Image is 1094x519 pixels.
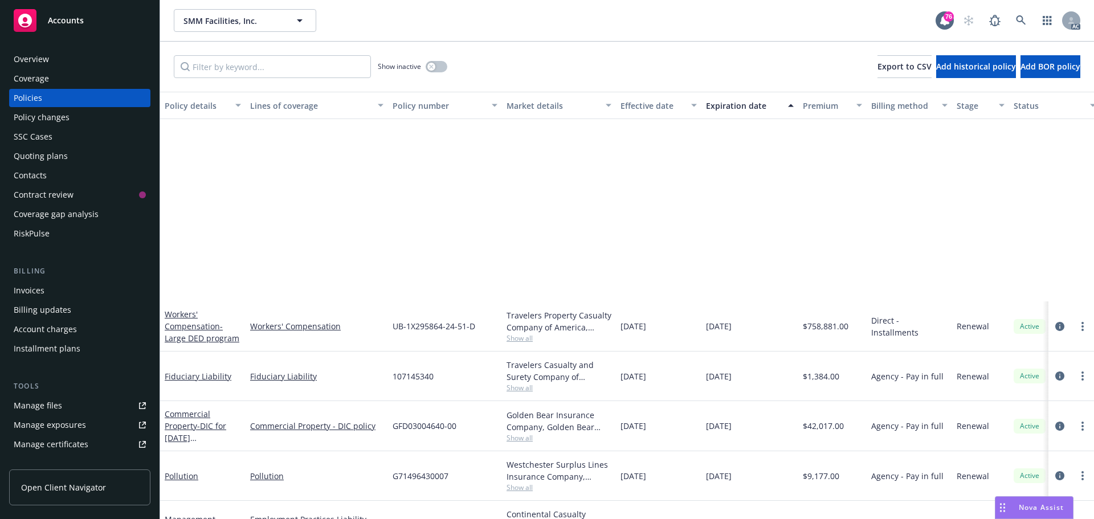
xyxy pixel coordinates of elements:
div: 76 [944,11,954,22]
span: Show all [507,383,611,393]
span: [DATE] [706,470,732,482]
span: Add historical policy [936,61,1016,72]
a: circleInformation [1053,320,1067,333]
a: Policy changes [9,108,150,126]
span: Show inactive [378,62,421,71]
a: Report a Bug [983,9,1006,32]
a: Overview [9,50,150,68]
span: Active [1018,321,1041,332]
a: Coverage gap analysis [9,205,150,223]
a: Workers' Compensation [250,320,383,332]
a: Contacts [9,166,150,185]
div: Tools [9,381,150,392]
div: SSC Cases [14,128,52,146]
a: Commercial Property - DIC policy [250,420,383,432]
a: Contract review [9,186,150,204]
a: Quoting plans [9,147,150,165]
button: Nova Assist [995,496,1073,519]
span: GFD03004640-00 [393,420,456,432]
a: Accounts [9,5,150,36]
div: Policies [14,89,42,107]
span: [DATE] [706,370,732,382]
a: Installment plans [9,340,150,358]
div: Billing method [871,100,935,112]
span: $9,177.00 [803,470,839,482]
span: Active [1018,471,1041,481]
a: circleInformation [1053,419,1067,433]
div: Manage exposures [14,416,86,434]
div: Effective date [621,100,684,112]
button: Effective date [616,92,701,119]
a: Policies [9,89,150,107]
span: UB-1X295864-24-51-D [393,320,475,332]
button: Expiration date [701,92,798,119]
span: Active [1018,421,1041,431]
input: Filter by keyword... [174,55,371,78]
a: more [1076,419,1089,433]
div: Invoices [14,281,44,300]
span: Active [1018,371,1041,381]
a: Manage files [9,397,150,415]
a: circleInformation [1053,369,1067,383]
span: Add BOR policy [1020,61,1080,72]
a: Manage exposures [9,416,150,434]
button: Policy number [388,92,502,119]
a: Start snowing [957,9,980,32]
div: Contacts [14,166,47,185]
div: Billing [9,265,150,277]
a: Commercial Property [165,408,237,467]
a: Billing updates [9,301,150,319]
a: circleInformation [1053,469,1067,483]
span: $1,384.00 [803,370,839,382]
div: Manage certificates [14,435,88,453]
span: $758,881.00 [803,320,848,332]
span: Show all [507,483,611,492]
span: [DATE] [621,420,646,432]
div: Travelers Property Casualty Company of America, Travelers Insurance [507,309,611,333]
div: Account charges [14,320,77,338]
div: Premium [803,100,850,112]
div: Billing updates [14,301,71,319]
div: Policy details [165,100,228,112]
span: Accounts [48,16,84,25]
div: Stage [957,100,992,112]
div: Installment plans [14,340,80,358]
a: Fiduciary Liability [165,371,231,382]
span: - DIC for [DATE][STREET_ADDRESS][DATE] [165,420,237,467]
a: Invoices [9,281,150,300]
a: Fiduciary Liability [250,370,383,382]
span: SMM Facilities, Inc. [183,15,282,27]
a: RiskPulse [9,224,150,243]
a: Switch app [1036,9,1059,32]
span: Direct - Installments [871,314,948,338]
div: Golden Bear Insurance Company, Golden Bear Insurance Company, Amwins [507,409,611,433]
span: Export to CSV [877,61,932,72]
div: Coverage gap analysis [14,205,99,223]
div: Status [1014,100,1083,112]
span: G71496430007 [393,470,448,482]
button: Add historical policy [936,55,1016,78]
button: Add BOR policy [1020,55,1080,78]
span: Open Client Navigator [21,481,106,493]
span: Agency - Pay in full [871,420,944,432]
button: Stage [952,92,1009,119]
span: 107145340 [393,370,434,382]
span: $42,017.00 [803,420,844,432]
a: more [1076,320,1089,333]
a: Manage claims [9,455,150,473]
a: Pollution [165,471,198,481]
div: Policy number [393,100,485,112]
div: Westchester Surplus Lines Insurance Company, Chubb Group, CRC Group [507,459,611,483]
span: Nova Assist [1019,502,1064,512]
div: Policy changes [14,108,70,126]
button: Billing method [867,92,952,119]
div: Expiration date [706,100,781,112]
div: Coverage [14,70,49,88]
span: Renewal [957,470,989,482]
a: Coverage [9,70,150,88]
a: Manage certificates [9,435,150,453]
span: Show all [507,433,611,443]
div: Overview [14,50,49,68]
span: Renewal [957,370,989,382]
